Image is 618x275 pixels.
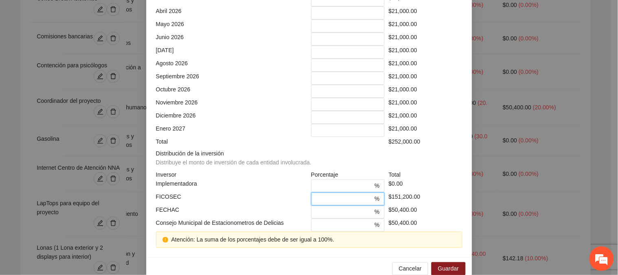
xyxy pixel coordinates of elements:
span: Guardar [438,264,459,273]
div: $50,400.00 [387,206,464,219]
div: FICOSEC [154,193,309,206]
span: sip muchas gracias [PERSON_NAME]!!estoy al pendiente [28,137,143,155]
div: Implementadora [154,180,309,193]
div: $21,000.00 [387,33,464,46]
div: $21,000.00 [387,124,464,137]
div: $21,000.00 [387,46,464,59]
div: [PERSON_NAME] [14,126,145,133]
div: $21,000.00 [387,20,464,33]
span: % [375,208,380,217]
div: Septiembre 2026 [154,72,309,85]
span: Dame un momento [16,109,70,118]
span: Enviar mensaje de voz [129,211,137,219]
div: Diciembre 2026 [154,111,309,124]
div: 1:29 PM [11,171,84,187]
div: Josselin Bravo [42,42,137,52]
span: Distribución de la inversión [156,149,315,167]
div: Enero 2027 [154,124,309,137]
div: $21,000.00 [387,59,464,72]
div: Total [387,171,464,180]
span: No. de ticket: #3357 Dame oportunidad de revisar si podemos solventarlo [DATE] [16,74,131,101]
div: Junio 2026 [154,33,309,46]
div: Abril 2026 [154,7,309,20]
div: Atención: La suma de los porcentajes debe de ser igual a 100%. [172,235,456,244]
div: $50,400.00 [387,219,464,232]
span: % [375,195,380,204]
div: Octubre 2026 [154,85,309,98]
div: Agosto 2026 [154,59,309,72]
span: Cancelar [399,264,422,273]
span: exclamation-circle [163,237,168,243]
textarea: Escriba su mensaje y pulse “Intro” [4,201,155,230]
span: Más acciones [130,191,136,197]
div: $21,000.00 [387,7,464,20]
div: $21,000.00 [387,111,464,124]
div: 1:19 PM [22,134,149,159]
div: [DATE] [154,46,309,59]
div: $21,000.00 [387,85,464,98]
div: FECHAC [154,206,309,219]
div: Minimizar ventana de chat en vivo [134,4,153,24]
div: $151,200.00 [387,193,464,206]
span: % [375,182,380,191]
span: Distribuye el monto de inversión de cada entidad involucrada. [156,160,312,166]
span: % [375,221,380,230]
div: $252,000.00 [387,137,464,146]
div: Noviembre 2026 [154,98,309,111]
div: $0.00 [387,180,464,193]
div: Total [154,137,309,146]
div: $21,000.00 [387,72,464,85]
div: Inversor [154,171,309,180]
div: Consejo Municipal de Estacionometros de Delicias [154,219,309,232]
div: [PERSON_NAME] [14,164,149,170]
span: Finalizar chat [140,191,149,197]
div: Mayo 2026 [154,20,309,33]
div: Porcentaje [309,171,387,180]
div: 1:18 PM [11,71,137,104]
div: $21,000.00 [387,98,464,111]
span: Adjuntar un archivo [141,211,149,219]
div: 1:19 PM [11,106,76,122]
span: a ti [PERSON_NAME]:) [16,175,78,184]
